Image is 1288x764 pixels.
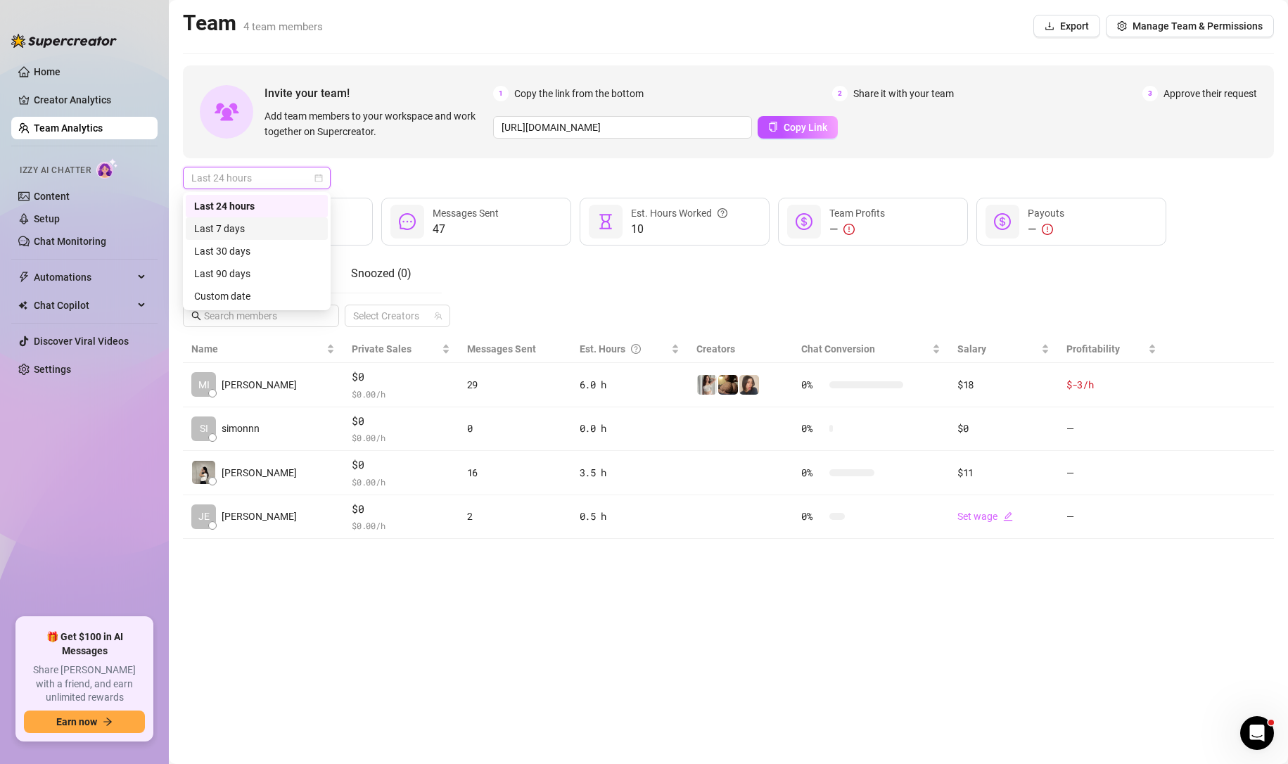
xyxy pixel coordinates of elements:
span: [PERSON_NAME] [222,509,297,524]
span: thunderbolt [18,272,30,283]
span: question-circle [718,205,727,221]
span: Add team members to your workspace and work together on Supercreator. [264,108,487,139]
td: — [1058,495,1165,540]
div: $11 [957,465,1050,480]
input: Search members [204,308,319,324]
div: $0 [957,421,1050,436]
a: Content [34,191,70,202]
span: $ 0.00 /h [352,518,450,533]
div: Est. Hours Worked [631,205,727,221]
span: $ 0.00 /h [352,387,450,401]
span: Approve their request [1163,86,1257,101]
span: SI [200,421,208,436]
span: Export [1060,20,1089,32]
span: $0 [352,413,450,430]
span: edit [1003,511,1013,521]
span: dollar-circle [796,213,812,230]
div: Last 30 days [194,243,319,259]
span: Name [191,341,324,357]
a: Settings [34,364,71,375]
span: $ 0.00 /h [352,431,450,445]
span: Private Sales [352,343,412,355]
span: Copy the link from the bottom [514,86,644,101]
iframe: Intercom live chat [1240,716,1274,750]
span: question-circle [631,341,641,357]
span: MI [198,377,210,393]
th: Creators [688,336,793,363]
span: arrow-right [103,717,113,727]
span: Chat Conversion [801,343,875,355]
span: Earn now [56,716,97,727]
span: dollar-circle [994,213,1011,230]
span: $ 0.00 /h [352,475,450,489]
span: Share it with your team [853,86,954,101]
span: [PERSON_NAME] [222,465,297,480]
span: Profitability [1066,343,1120,355]
span: 3 [1142,86,1158,101]
span: team [434,312,442,320]
span: Share [PERSON_NAME] with a friend, and earn unlimited rewards [24,663,145,705]
div: 2 [467,509,563,524]
span: download [1045,21,1054,31]
button: Export [1033,15,1100,37]
div: Last 7 days [186,217,328,240]
span: Snoozed ( 0 ) [351,267,412,280]
a: Chat Monitoring [34,236,106,247]
td: — [1058,451,1165,495]
span: search [191,311,201,321]
span: 10 [631,221,727,238]
span: 🎁 Get $100 in AI Messages [24,630,145,658]
span: exclamation-circle [1042,224,1053,235]
span: 2 [832,86,848,101]
span: Invite your team! [264,84,493,102]
span: Messages Sent [433,208,499,219]
img: Chat Copilot [18,300,27,310]
span: Team Profits [829,208,885,219]
a: Team Analytics [34,122,103,134]
button: Copy Link [758,116,838,139]
img: Nina [697,375,717,395]
span: Last 24 hours [191,167,322,189]
div: 29 [467,377,563,393]
span: Copy Link [784,122,827,133]
div: Last 90 days [186,262,328,285]
img: AI Chatter [96,158,118,179]
div: Last 7 days [194,221,319,236]
th: Name [183,336,343,363]
div: — [829,221,885,238]
img: Sofia Zamantha … [192,461,215,484]
button: Earn nowarrow-right [24,711,145,733]
span: 0 % [801,465,824,480]
span: 1 [493,86,509,101]
div: 0.5 h [580,509,680,524]
div: $18 [957,377,1050,393]
span: Messages Sent [467,343,536,355]
div: Last 90 days [194,266,319,281]
div: Custom date [194,288,319,304]
span: Izzy AI Chatter [20,164,91,177]
a: Setup [34,213,60,224]
span: hourglass [597,213,614,230]
span: 0 % [801,509,824,524]
div: 3.5 h [580,465,680,480]
div: — [1028,221,1064,238]
a: Home [34,66,60,77]
span: Payouts [1028,208,1064,219]
a: Set wageedit [957,511,1013,522]
td: — [1058,407,1165,452]
div: 6.0 h [580,377,680,393]
div: $-3 /h [1066,377,1156,393]
span: exclamation-circle [843,224,855,235]
div: 0 [467,421,563,436]
span: $0 [352,501,450,518]
span: Chat Copilot [34,294,134,317]
span: copy [768,122,778,132]
span: [PERSON_NAME] [222,377,297,393]
div: 0.0 h [580,421,680,436]
span: JE [198,509,210,524]
div: Last 24 hours [194,198,319,214]
span: simonnn [222,421,260,436]
span: $0 [352,457,450,473]
span: $0 [352,369,450,386]
div: 16 [467,465,563,480]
